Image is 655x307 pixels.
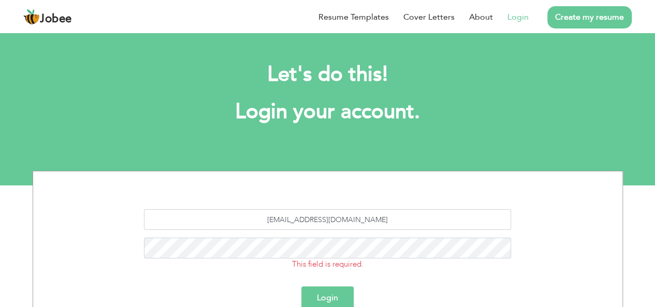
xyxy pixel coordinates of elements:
a: Resume Templates [318,11,389,23]
a: About [469,11,493,23]
a: Jobee [23,9,72,25]
a: Cover Letters [403,11,455,23]
a: Login [507,11,529,23]
h2: Let's do this! [48,61,607,88]
span: This field is required. [292,259,363,269]
span: Jobee [40,13,72,25]
input: Email [144,209,511,230]
img: jobee.io [23,9,40,25]
h1: Login your account. [48,98,607,125]
a: Create my resume [547,6,632,28]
